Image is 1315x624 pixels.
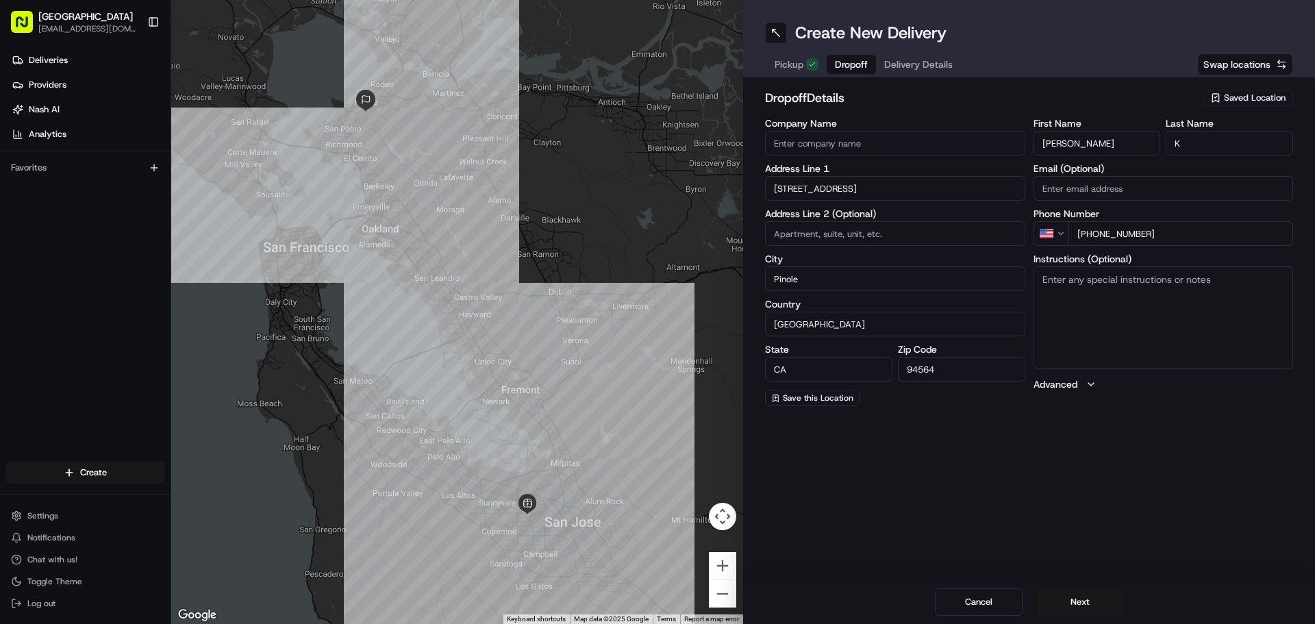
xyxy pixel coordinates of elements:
label: Company Name [765,118,1025,128]
label: Instructions (Optional) [1034,254,1294,264]
label: Zip Code [898,345,1025,354]
button: Swap locations [1197,53,1293,75]
a: 💻API Documentation [110,301,225,325]
input: Enter company name [765,131,1025,155]
img: Dianne Alexi Soriano [14,236,36,258]
button: See all [212,175,249,192]
div: Past conversations [14,178,92,189]
span: Settings [27,510,58,521]
img: 1736555255976-a54dd68f-1ca7-489b-9aae-adbdc363a1c4 [14,131,38,155]
h1: Create New Delivery [795,22,947,44]
span: Delivery Details [884,58,953,71]
input: Apartment, suite, unit, etc. [765,221,1025,246]
button: Save this Location [765,390,860,406]
img: 1736555255976-a54dd68f-1ca7-489b-9aae-adbdc363a1c4 [27,250,38,261]
span: Nash AI [29,103,60,116]
a: Deliveries [5,49,171,71]
a: 📗Knowledge Base [8,301,110,325]
label: Email (Optional) [1034,164,1294,173]
button: [EMAIL_ADDRESS][DOMAIN_NAME] [38,23,136,34]
span: Chat with us! [27,554,77,565]
label: City [765,254,1025,264]
span: Knowledge Base [27,306,105,320]
button: Start new chat [233,135,249,151]
span: Notifications [27,532,75,543]
input: Enter state [765,357,892,382]
div: Favorites [5,157,165,179]
a: Terms (opens in new tab) [657,615,676,623]
span: Saved Location [1224,92,1286,104]
label: Country [765,299,1025,309]
span: Deliveries [29,54,68,66]
span: API Documentation [129,306,220,320]
span: Toggle Theme [27,576,82,587]
button: Cancel [935,588,1023,616]
input: Enter phone number [1068,221,1294,246]
img: 1732323095091-59ea418b-cfe3-43c8-9ae0-d0d06d6fd42c [29,131,53,155]
span: Dropoff [835,58,868,71]
button: [GEOGRAPHIC_DATA][EMAIL_ADDRESS][DOMAIN_NAME] [5,5,142,38]
div: 📗 [14,308,25,319]
span: Pickup [775,58,803,71]
a: Open this area in Google Maps (opens a new window) [175,606,220,624]
span: [PERSON_NAME] [42,212,111,223]
button: Map camera controls [709,503,736,530]
span: • [184,249,189,260]
input: Enter zip code [898,357,1025,382]
img: Nash [14,14,41,41]
a: Powered byPylon [97,339,166,350]
button: Log out [5,594,165,613]
span: Analytics [29,128,66,140]
input: Enter first name [1034,131,1161,155]
button: Chat with us! [5,550,165,569]
a: Analytics [5,123,171,145]
img: Google [175,606,220,624]
span: Save this Location [783,392,853,403]
label: Advanced [1034,377,1077,391]
a: Report a map error [684,615,739,623]
div: 💻 [116,308,127,319]
span: Providers [29,79,66,91]
label: Phone Number [1034,209,1294,219]
input: Enter last name [1166,131,1293,155]
div: We're available if you need us! [62,145,188,155]
span: Pylon [136,340,166,350]
button: Keyboard shortcuts [507,614,566,624]
span: [PERSON_NAME] [PERSON_NAME] [42,249,181,260]
button: Zoom out [709,580,736,608]
input: Enter country [765,312,1025,336]
label: Address Line 2 (Optional) [765,209,1025,219]
span: Swap locations [1203,58,1270,71]
button: Create [5,462,165,484]
label: Last Name [1166,118,1293,128]
button: Settings [5,506,165,525]
input: Enter email address [1034,176,1294,201]
img: Joseph [14,199,36,221]
span: Map data ©2025 Google [574,615,649,623]
button: Saved Location [1203,88,1293,108]
button: Advanced [1034,377,1294,391]
span: Create [80,466,107,479]
label: State [765,345,892,354]
input: Clear [36,88,226,103]
h2: dropoff Details [765,88,1194,108]
span: [DATE] [121,212,149,223]
button: Toggle Theme [5,572,165,591]
input: Enter address [765,176,1025,201]
span: • [114,212,118,223]
a: Providers [5,74,171,96]
button: Zoom in [709,552,736,579]
p: Welcome 👋 [14,55,249,77]
span: Log out [27,598,55,609]
label: First Name [1034,118,1161,128]
a: Nash AI [5,99,171,121]
div: Start new chat [62,131,225,145]
label: Address Line 1 [765,164,1025,173]
button: Notifications [5,528,165,547]
button: [GEOGRAPHIC_DATA] [38,10,133,23]
input: Enter city [765,266,1025,291]
span: [DATE] [192,249,220,260]
button: Next [1036,588,1124,616]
